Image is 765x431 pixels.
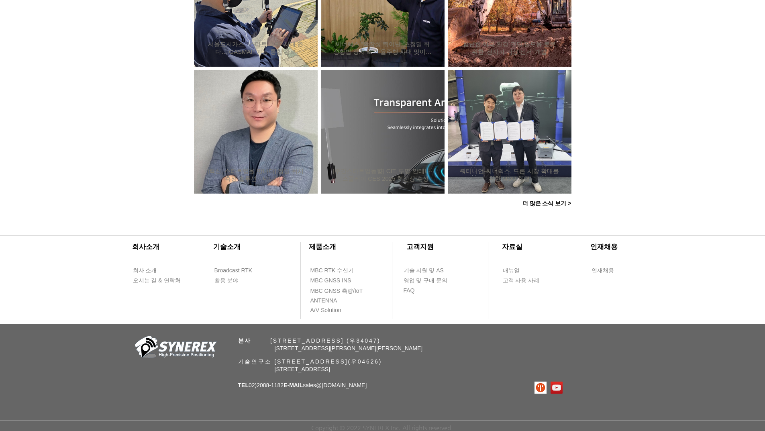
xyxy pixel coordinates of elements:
a: 인재채용 [591,266,629,276]
span: ​인재채용 [590,243,618,251]
a: 영업 및 구매 문의 [403,276,449,286]
span: MBC RTK 수신기 [310,267,354,275]
a: 쿼터니언-씨너렉스, 드론 시장 확대를 위한 MOU 체결 [460,167,559,183]
span: E-MAIL [284,382,303,388]
span: ​자료실 [502,243,522,251]
span: TEL [238,382,249,388]
span: Copyright © 2022 SYNEREX Inc. All rights reserved [311,424,451,431]
span: 활용 분야 [214,277,239,285]
h2: 험난한 야외 환경 견딜 필드용 로봇 위한 ‘전자파 내성 센서’ 개발 [460,41,559,56]
span: 02)2088-1182 sales [238,382,367,388]
a: 씨너렉스 “확장성 뛰어난 ‘초정밀 위성항법 장치’로 자율주행 시대 맞이할 것” [333,40,432,56]
span: ​제품소개 [309,243,336,251]
span: MBC GNSS INS [310,277,351,285]
span: 매뉴얼 [503,267,520,275]
a: MBC GNSS INS [310,276,360,286]
img: 회사_로고-removebg-preview.png [131,335,219,361]
span: 더 많은 소식 보기 > [522,200,571,207]
a: 회사 소개 [133,266,179,276]
a: Broadcast RTK [214,266,260,276]
span: ​고객지원 [406,243,434,251]
a: 기술 지원 및 AS [403,266,463,276]
a: MBC GNSS 측량/IoT [310,286,380,296]
img: 티스토리로고 [534,382,547,394]
span: MBC GNSS 측량/IoT [310,287,363,295]
h2: 씨너렉스 “확장성 뛰어난 ‘초정밀 위성항법 장치’로 자율주행 시대 맞이할 것” [333,41,432,56]
a: 오시는 길 & 연락처 [133,276,187,286]
a: A/V Solution [310,305,356,315]
span: ​ [STREET_ADDRESS] (우34047) [238,337,381,344]
img: 유튜브 사회 아이콘 [551,382,563,394]
span: Broadcast RTK [214,267,253,275]
span: 인재채용 [592,267,614,275]
a: ANTENNA [310,296,356,306]
span: 기술 지원 및 AS [404,267,444,275]
a: 매뉴얼 [502,266,549,276]
iframe: Wix Chat [673,396,765,431]
span: ANTENNA [310,297,337,305]
span: ​회사소개 [132,243,159,251]
span: 고객 사용 사례 [503,277,540,285]
a: 더 많은 소식 보기 > [517,196,577,212]
span: 영업 및 구매 문의 [404,277,448,285]
a: 고객 사용 사례 [502,276,549,286]
span: [STREET_ADDRESS][PERSON_NAME][PERSON_NAME] [275,345,423,351]
h2: 서울도시가스, ‘스마트 측량’ 시대 연다… GASMAP 기능 통합 완료 [206,41,306,56]
span: FAQ [404,287,415,295]
span: 기술연구소 [STREET_ADDRESS](우04626) [238,358,382,365]
ul: SNS 모음 [534,382,563,394]
a: 서울도시가스, ‘스마트 측량’ 시대 연다… GASMAP 기능 통합 완료 [206,40,306,56]
a: @[DOMAIN_NAME] [316,382,367,388]
a: 활용 분야 [214,276,260,286]
span: ​기술소개 [213,243,241,251]
span: A/V Solution [310,306,341,315]
a: MBC RTK 수신기 [310,266,370,276]
a: [혁신, 스타트업을 만나다] 정밀 위치측정 솔루션 - 씨너렉스 [206,167,306,183]
span: 오시는 길 & 연락처 [133,277,181,285]
span: [STREET_ADDRESS] [275,366,330,372]
span: 회사 소개 [133,267,157,275]
a: FAQ [403,286,449,296]
a: 험난한 야외 환경 견딜 필드용 로봇 위한 ‘전자파 내성 센서’ 개발 [460,40,559,56]
span: 본사 [238,337,252,344]
a: [주간스타트업동향] CIT, 투명 안테나·디스플레이 CES 2025 혁신상 수상 外 [333,167,432,183]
